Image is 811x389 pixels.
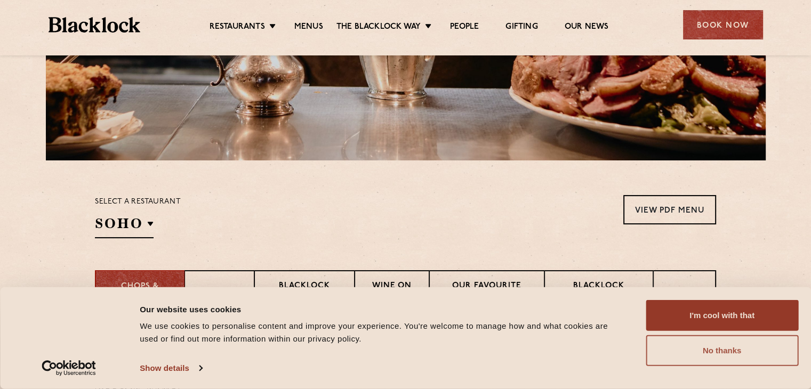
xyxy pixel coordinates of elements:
[646,300,798,331] button: I'm cool with that
[49,17,141,33] img: BL_Textured_Logo-footer-cropped.svg
[22,360,116,376] a: Usercentrics Cookiebot - opens in a new window
[366,280,418,305] p: Wine on Tap
[565,22,609,34] a: Our News
[683,10,763,39] div: Book Now
[556,280,642,305] p: Blacklock Sundays
[646,335,798,366] button: No thanks
[294,22,323,34] a: Menus
[140,360,202,376] a: Show details
[107,281,173,305] p: Chops & Steaks
[95,214,154,238] h2: SOHO
[95,195,181,209] p: Select a restaurant
[623,195,716,224] a: View PDF Menu
[450,22,479,34] a: People
[440,280,533,305] p: Our favourite wines
[140,303,622,315] div: Our website uses cookies
[196,286,243,299] p: Cocktails
[210,22,265,34] a: Restaurants
[266,280,343,305] p: Blacklock Brews
[336,22,421,34] a: The Blacklock Way
[505,22,537,34] a: Gifting
[664,286,704,299] p: Pudding
[140,320,622,345] div: We use cookies to personalise content and improve your experience. You're welcome to manage how a...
